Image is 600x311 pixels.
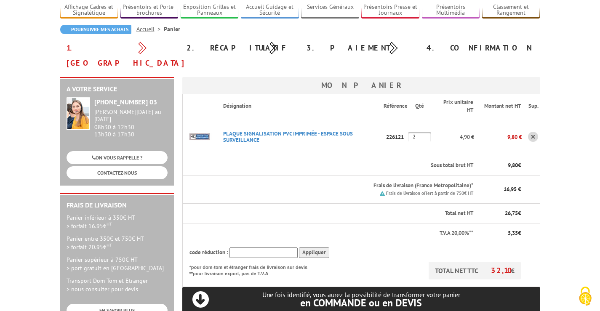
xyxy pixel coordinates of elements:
button: Cookies (fenêtre modale) [571,282,600,311]
span: 26,75 [505,210,518,217]
p: 226121 [384,130,408,144]
img: PLAQUE SIGNALISATION PVC IMPRIMéE - ESPACE SOUS SURVEILLANCE [183,120,216,154]
a: Exposition Grilles et Panneaux [181,3,239,17]
p: 9,80 € [474,130,522,144]
th: Sup. [522,94,540,118]
p: Une fois identifié, vous aurez la possibilité de transformer votre panier [182,291,540,308]
h2: A votre service [67,85,168,93]
p: € [481,210,521,218]
a: Présentoirs et Porte-brochures [120,3,179,17]
small: Frais de livraison offert à partir de 750€ HT [386,190,473,196]
img: Cookies (fenêtre modale) [575,286,596,307]
a: Présentoirs Presse et Journaux [361,3,419,17]
h3: Mon panier [182,77,540,94]
h2: Frais de Livraison [67,202,168,209]
a: Services Généraux [301,3,359,17]
p: Panier entre 350€ et 750€ HT [67,234,168,251]
div: [PERSON_NAME][DATE] au [DATE] [94,109,168,123]
div: 08h30 à 12h30 13h30 à 17h30 [94,109,168,138]
a: CONTACTEZ-NOUS [67,166,168,179]
div: 4. Confirmation [420,40,540,56]
li: Panier [164,25,180,33]
span: 5,35 [508,229,518,237]
p: *pour dom-tom et étranger frais de livraison sur devis **pour livraison export, pas de T.V.A [189,262,316,277]
th: Qté [408,94,431,118]
div: 2. Récapitulatif [180,40,300,56]
p: Panier inférieur à 350€ HT [67,213,168,230]
img: picto.png [380,191,385,196]
p: € [481,229,521,237]
a: Poursuivre mes achats [60,25,131,34]
a: PLAQUE SIGNALISATION PVC IMPRIMéE - ESPACE SOUS SURVEILLANCE [223,130,353,144]
strong: [PHONE_NUMBER] 03 [94,98,157,106]
span: > port gratuit en [GEOGRAPHIC_DATA] [67,264,164,272]
sup: HT [107,221,112,227]
a: Accueil Guidage et Sécurité [241,3,299,17]
a: Affichage Cadres et Signalétique [60,3,118,17]
p: Référence [384,102,408,110]
p: Panier supérieur à 750€ HT [67,255,168,272]
span: 32,10 [491,266,511,275]
sup: HT [107,242,112,248]
p: Transport Dom-Tom et Etranger [67,276,168,293]
p: 4,90 € [431,130,474,144]
p: € [481,162,521,170]
a: Présentoirs Multimédia [422,3,480,17]
span: 16,95 € [504,186,521,193]
p: Frais de livraison (France Metropolitaine)* [223,182,474,190]
input: Appliquer [299,247,329,258]
span: en COMMANDE ou en DEVIS [300,296,422,309]
div: 3. Paiement [300,40,420,56]
img: widget-service.jpg [67,97,90,130]
a: Accueil [136,25,164,33]
span: 9,80 [508,162,518,169]
a: Classement et Rangement [482,3,540,17]
span: > forfait 20.95€ [67,243,112,251]
p: Prix unitaire HT [437,98,473,114]
div: 1. [GEOGRAPHIC_DATA] [60,40,180,71]
p: Montant net HT [481,102,521,110]
span: > forfait 16.95€ [67,222,112,230]
span: > nous consulter pour devis [67,285,138,293]
p: Total net HT [189,210,474,218]
a: ON VOUS RAPPELLE ? [67,151,168,164]
p: TOTAL NET TTC € [429,262,521,279]
th: Sous total brut HT [216,156,475,175]
span: code réduction : [189,249,228,256]
p: T.V.A 20,00%** [189,229,474,237]
th: Désignation [216,94,384,118]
